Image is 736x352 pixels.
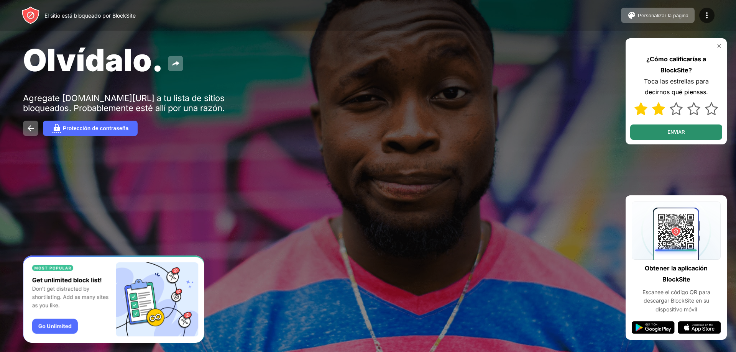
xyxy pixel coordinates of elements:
img: back.svg [26,124,35,133]
img: pallet.svg [627,11,636,20]
img: rate-us-close.svg [716,43,722,49]
font: Olvídalo. [23,41,163,79]
font: Personalizar la página [638,13,688,18]
button: Personalizar la página [621,8,695,23]
img: password.svg [52,124,61,133]
img: star-full.svg [652,102,665,115]
button: Protección de contraseña [43,121,138,136]
iframe: Banner [23,255,204,343]
img: app-store.svg [678,321,721,334]
font: ENVIAR [667,129,685,135]
img: qrcode.svg [632,201,721,260]
img: header-logo.svg [21,6,40,25]
img: menu-icon.svg [702,11,711,20]
img: star-full.svg [634,102,647,115]
img: star.svg [670,102,683,115]
img: star.svg [687,102,700,115]
img: share.svg [171,59,180,68]
img: google-play.svg [632,321,675,334]
font: El sitio está bloqueado por BlockSite [44,12,136,19]
font: Toca las estrellas para decirnos qué piensas. [644,77,709,96]
font: Obtener la aplicación BlockSite [645,264,708,283]
button: ENVIAR [630,124,722,140]
font: Protección de contraseña [63,125,128,131]
font: Agregate [DOMAIN_NAME][URL] a tu lista de sitios bloqueados. Probablemente esté allí por una razón. [23,93,225,113]
img: star.svg [705,102,718,115]
font: Escanee el código QR para descargar BlockSite en su dispositivo móvil [642,289,710,313]
font: ¿Cómo calificarías a BlockSite? [646,55,706,74]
